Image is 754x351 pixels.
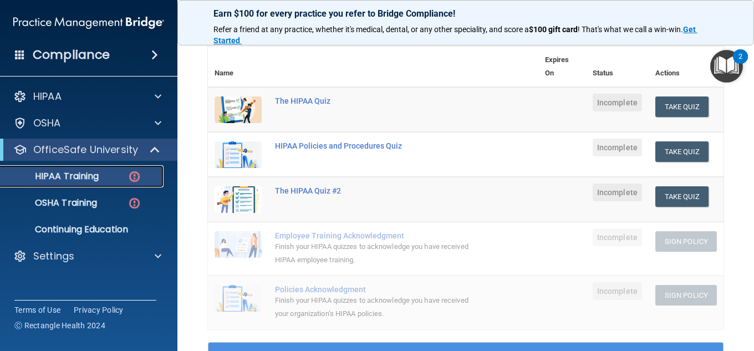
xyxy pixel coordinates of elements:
a: Terms of Use [14,304,60,316]
img: danger-circle.6113f641.png [128,196,141,210]
a: OSHA [13,116,161,130]
button: Sign Policy [655,231,717,252]
img: danger-circle.6113f641.png [128,170,141,184]
a: HIPAA [13,90,161,103]
span: Incomplete [593,94,642,111]
div: Finish your HIPAA quizzes to acknowledge you have received HIPAA employee training. [275,240,483,267]
strong: $100 gift card [529,25,578,34]
span: Ⓒ Rectangle Health 2024 [14,320,105,331]
th: Status [586,47,649,87]
button: Take Quiz [655,96,709,117]
p: HIPAA Training [7,171,99,182]
div: Finish your HIPAA quizzes to acknowledge you have received your organization’s HIPAA policies. [275,294,483,321]
button: Sign Policy [655,285,717,306]
span: Incomplete [593,282,642,300]
div: Policies Acknowledgment [275,285,483,294]
th: Expires On [538,47,586,87]
div: Employee Training Acknowledgment [275,231,483,240]
a: OfficeSafe University [13,143,161,156]
p: OfficeSafe University [33,143,138,156]
p: OSHA [33,116,61,130]
span: Refer a friend at any practice, whether it's medical, dental, or any other speciality, and score a [213,25,529,34]
th: Name [208,47,268,87]
span: ! That's what we call a win-win. [578,25,683,34]
a: Privacy Policy [74,304,124,316]
p: Continuing Education [7,224,159,235]
h4: Compliance [33,47,110,63]
div: 2 [738,57,742,71]
p: HIPAA [33,90,62,103]
a: Settings [13,250,161,263]
button: Take Quiz [655,141,709,162]
a: Get Started [213,25,697,45]
span: Incomplete [593,228,642,246]
th: Actions [649,47,724,87]
span: Incomplete [593,139,642,156]
div: The HIPAA Quiz #2 [275,186,483,195]
div: HIPAA Policies and Procedures Quiz [275,141,483,150]
p: Earn $100 for every practice you refer to Bridge Compliance! [213,8,718,19]
p: OSHA Training [7,197,97,208]
button: Take Quiz [655,186,709,207]
img: PMB logo [13,12,164,34]
div: The HIPAA Quiz [275,96,483,105]
p: Settings [33,250,74,263]
button: Open Resource Center, 2 new notifications [710,50,743,83]
span: Incomplete [593,184,642,201]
